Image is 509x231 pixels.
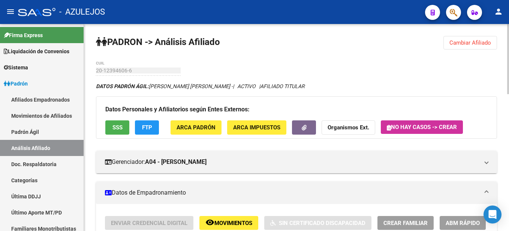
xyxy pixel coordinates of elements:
[177,124,216,131] span: ARCA Padrón
[135,120,159,134] button: FTP
[4,31,43,39] span: Firma Express
[227,120,286,134] button: ARCA Impuestos
[96,83,233,89] span: [PERSON_NAME] [PERSON_NAME] -
[449,39,491,46] span: Cambiar Afiliado
[171,120,222,134] button: ARCA Padrón
[4,47,69,55] span: Liquidación de Convenios
[105,216,193,230] button: Enviar Credencial Digital
[105,104,488,115] h3: Datos Personales y Afiliatorios según Entes Externos:
[105,158,479,166] mat-panel-title: Gerenciador:
[142,124,152,131] span: FTP
[96,83,149,89] strong: DATOS PADRÓN ÁGIL:
[96,151,497,173] mat-expansion-panel-header: Gerenciador:A04 - [PERSON_NAME]
[6,7,15,16] mat-icon: menu
[494,7,503,16] mat-icon: person
[264,216,371,230] button: Sin Certificado Discapacidad
[381,120,463,134] button: No hay casos -> Crear
[96,37,220,47] strong: PADRON -> Análisis Afiliado
[4,79,28,88] span: Padrón
[440,216,486,230] button: ABM Rápido
[105,189,479,197] mat-panel-title: Datos de Empadronamiento
[328,124,369,131] strong: Organismos Ext.
[484,205,502,223] div: Open Intercom Messenger
[322,120,375,134] button: Organismos Ext.
[96,181,497,204] mat-expansion-panel-header: Datos de Empadronamiento
[4,63,28,72] span: Sistema
[96,83,305,89] i: | ACTIVO |
[59,4,105,20] span: - AZULEJOS
[111,220,187,226] span: Enviar Credencial Digital
[112,124,123,131] span: SSS
[443,36,497,49] button: Cambiar Afiliado
[260,83,305,89] span: AFILIADO TITULAR
[233,124,280,131] span: ARCA Impuestos
[214,220,252,226] span: Movimientos
[279,220,365,226] span: Sin Certificado Discapacidad
[199,216,258,230] button: Movimientos
[446,220,480,226] span: ABM Rápido
[387,124,457,130] span: No hay casos -> Crear
[145,158,207,166] strong: A04 - [PERSON_NAME]
[383,220,428,226] span: Crear Familiar
[377,216,434,230] button: Crear Familiar
[205,218,214,227] mat-icon: remove_red_eye
[105,120,129,134] button: SSS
